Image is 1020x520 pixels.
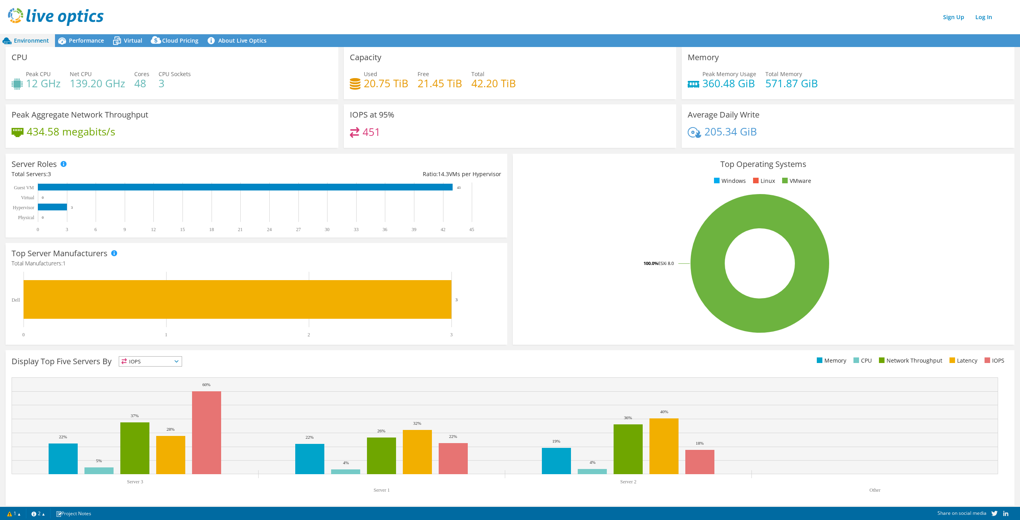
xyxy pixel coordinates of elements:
[37,227,39,232] text: 0
[14,37,49,44] span: Environment
[438,170,449,178] span: 14.3
[59,434,67,439] text: 22%
[688,53,719,62] h3: Memory
[704,127,757,136] h4: 205.34 GiB
[26,70,51,78] span: Peak CPU
[765,70,802,78] span: Total Memory
[350,110,394,119] h3: IOPS at 95%
[696,441,704,445] text: 18%
[469,227,474,232] text: 45
[50,508,97,518] a: Project Notes
[441,227,445,232] text: 42
[449,434,457,439] text: 22%
[42,196,44,200] text: 0
[66,227,68,232] text: 3
[94,227,97,232] text: 6
[70,79,125,88] h4: 139.20 GHz
[765,79,818,88] h4: 571.87 GiB
[455,297,458,302] text: 3
[450,332,453,338] text: 3
[971,11,996,23] a: Log In
[63,259,66,267] span: 1
[418,70,429,78] span: Free
[48,170,51,178] span: 3
[363,128,381,136] h4: 451
[751,177,775,185] li: Linux
[159,79,191,88] h4: 3
[26,79,61,88] h4: 12 GHz
[658,260,674,266] tspan: ESXi 8.0
[70,70,92,78] span: Net CPU
[343,460,349,465] text: 4%
[22,332,25,338] text: 0
[2,508,26,518] a: 1
[204,34,273,47] a: About Live Optics
[96,458,102,463] text: 5%
[939,11,968,23] a: Sign Up
[124,37,142,44] span: Virtual
[256,170,501,179] div: Ratio: VMs per Hypervisor
[702,79,756,88] h4: 360.48 GiB
[471,79,516,88] h4: 42.20 TiB
[21,195,35,200] text: Virtual
[457,186,461,190] text: 43
[688,110,759,119] h3: Average Daily Write
[364,70,377,78] span: Used
[296,227,301,232] text: 27
[131,413,139,418] text: 37%
[167,427,175,432] text: 28%
[702,70,756,78] span: Peak Memory Usage
[13,205,34,210] text: Hypervisor
[643,260,658,266] tspan: 100.0%
[983,356,1004,365] li: IOPS
[354,227,359,232] text: 33
[620,479,636,485] text: Server 2
[12,259,501,268] h4: Total Manufacturers:
[780,177,811,185] li: VMware
[151,227,156,232] text: 12
[124,227,126,232] text: 9
[267,227,272,232] text: 24
[471,70,484,78] span: Total
[413,421,421,426] text: 32%
[364,79,408,88] h4: 20.75 TiB
[308,332,310,338] text: 2
[12,249,108,258] h3: Top Server Manufacturers
[590,460,596,465] text: 4%
[877,356,942,365] li: Network Throughput
[325,227,330,232] text: 30
[382,227,387,232] text: 36
[18,215,34,220] text: Physical
[119,357,182,366] span: IOPS
[374,487,390,493] text: Server 1
[660,409,668,414] text: 40%
[12,170,256,179] div: Total Servers:
[938,510,987,516] span: Share on social media
[519,160,1008,169] h3: Top Operating Systems
[159,70,191,78] span: CPU Sockets
[552,439,560,443] text: 19%
[8,8,104,26] img: live_optics_svg.svg
[180,227,185,232] text: 15
[12,53,27,62] h3: CPU
[71,206,73,210] text: 3
[306,435,314,440] text: 22%
[412,227,416,232] text: 39
[12,297,20,303] text: Dell
[134,79,149,88] h4: 48
[202,382,210,387] text: 60%
[165,332,167,338] text: 1
[127,479,143,485] text: Server 3
[209,227,214,232] text: 18
[14,185,34,190] text: Guest VM
[851,356,872,365] li: CPU
[69,37,104,44] span: Performance
[418,79,462,88] h4: 21.45 TiB
[624,415,632,420] text: 36%
[350,53,381,62] h3: Capacity
[12,160,57,169] h3: Server Roles
[238,227,243,232] text: 21
[27,127,115,136] h4: 434.58 megabits/s
[947,356,977,365] li: Latency
[815,356,846,365] li: Memory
